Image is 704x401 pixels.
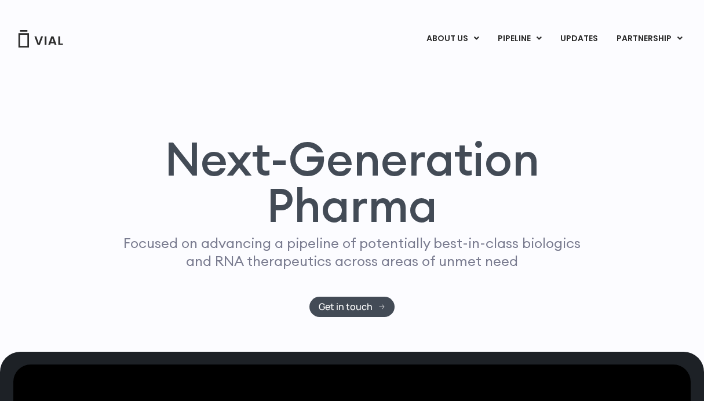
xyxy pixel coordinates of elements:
[488,29,550,49] a: PIPELINEMenu Toggle
[319,302,373,311] span: Get in touch
[119,234,586,270] p: Focused on advancing a pipeline of potentially best-in-class biologics and RNA therapeutics acros...
[309,297,395,317] a: Get in touch
[607,29,692,49] a: PARTNERSHIPMenu Toggle
[551,29,607,49] a: UPDATES
[101,136,603,228] h1: Next-Generation Pharma
[17,30,64,48] img: Vial Logo
[417,29,488,49] a: ABOUT USMenu Toggle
